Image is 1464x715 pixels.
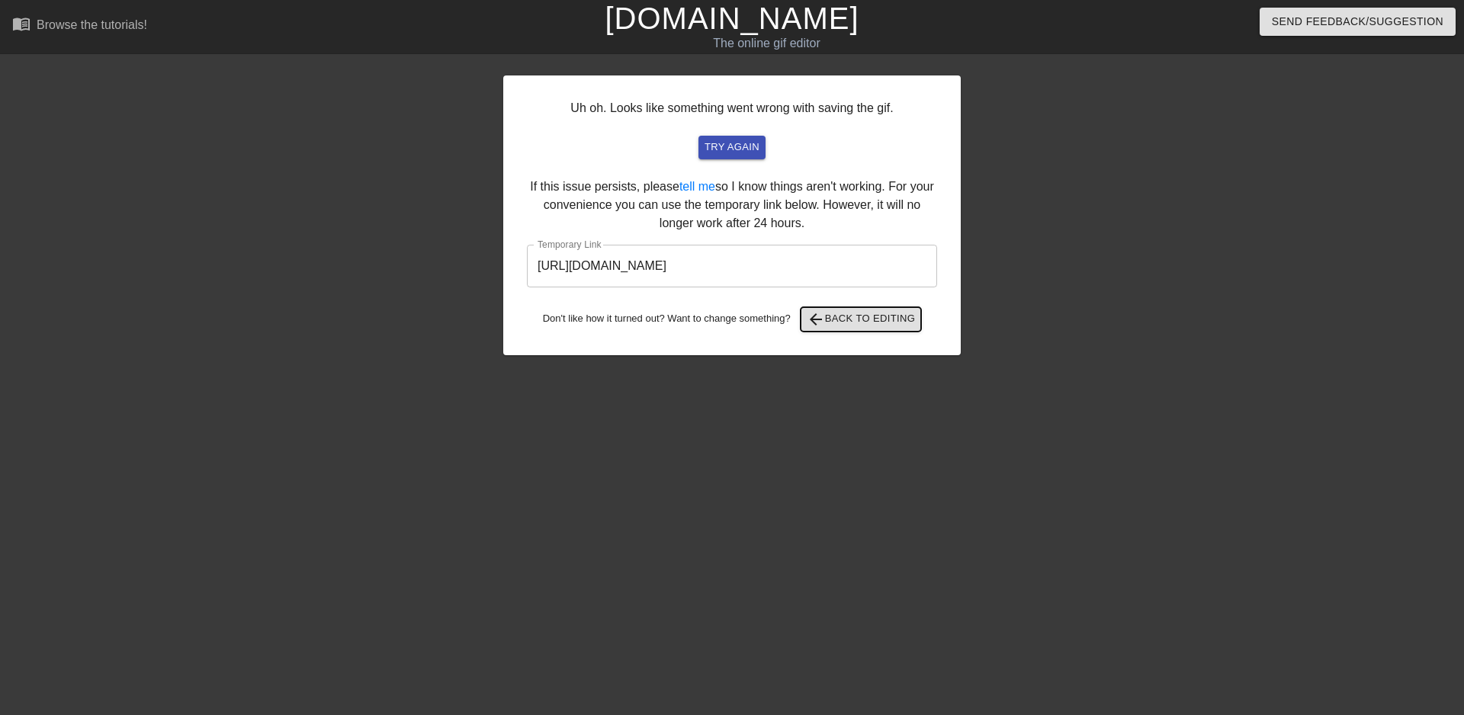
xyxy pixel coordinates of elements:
span: try again [705,139,759,156]
input: bare [527,245,937,287]
a: Browse the tutorials! [12,14,147,38]
a: tell me [679,180,715,193]
button: Send Feedback/Suggestion [1260,8,1456,36]
span: Back to Editing [807,310,916,329]
div: Uh oh. Looks like something went wrong with saving the gif. If this issue persists, please so I k... [503,75,961,355]
div: Browse the tutorials! [37,18,147,31]
div: Don't like how it turned out? Want to change something? [527,307,937,332]
a: [DOMAIN_NAME] [605,2,859,35]
button: Back to Editing [801,307,922,332]
span: Send Feedback/Suggestion [1272,12,1443,31]
span: arrow_back [807,310,825,329]
span: menu_book [12,14,30,33]
div: The online gif editor [496,34,1038,53]
button: try again [698,136,766,159]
